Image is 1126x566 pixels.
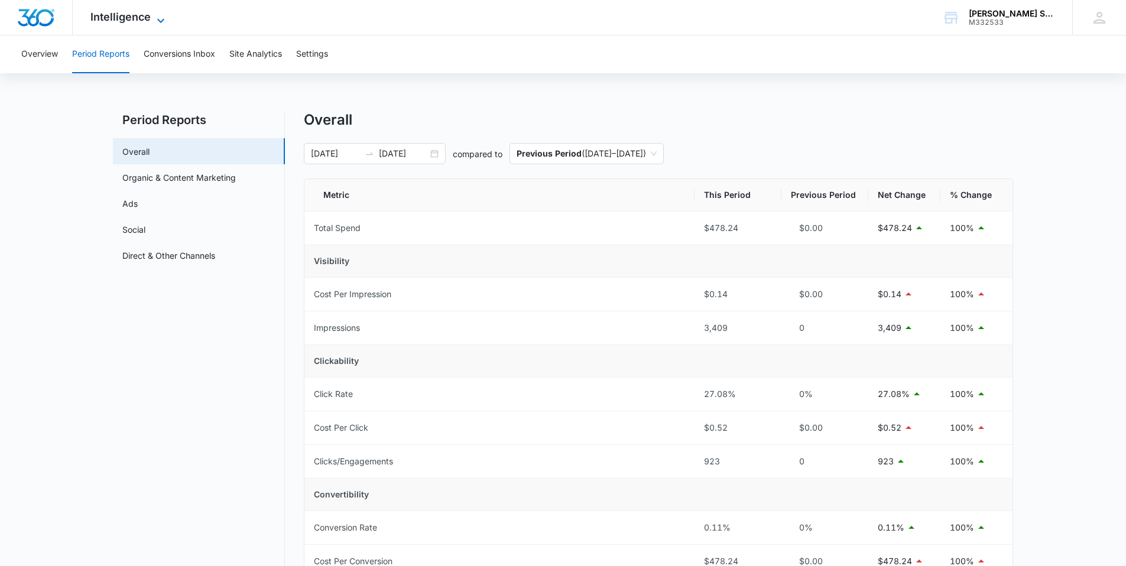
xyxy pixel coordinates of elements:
[695,179,781,212] th: This Period
[950,521,974,534] p: 100%
[704,455,772,468] div: 923
[296,35,328,73] button: Settings
[878,288,901,301] p: $0.14
[122,145,150,158] a: Overall
[122,223,145,236] a: Social
[878,321,901,334] p: 3,409
[365,149,374,158] span: swap-right
[940,179,1013,212] th: % Change
[791,455,859,468] div: 0
[72,35,129,73] button: Period Reports
[791,222,859,235] div: $0.00
[704,288,772,301] div: $0.14
[704,388,772,401] div: 27.08%
[791,421,859,434] div: $0.00
[314,321,360,334] div: Impressions
[704,521,772,534] div: 0.11%
[781,179,868,212] th: Previous Period
[144,35,215,73] button: Conversions Inbox
[314,288,391,301] div: Cost Per Impression
[122,249,215,262] a: Direct & Other Channels
[878,222,912,235] p: $478.24
[878,421,901,434] p: $0.52
[950,421,974,434] p: 100%
[950,455,974,468] p: 100%
[453,148,502,160] p: compared to
[304,479,1013,511] td: Convertibility
[704,321,772,334] div: 3,409
[122,171,236,184] a: Organic & Content Marketing
[314,388,353,401] div: Click Rate
[878,455,894,468] p: 923
[304,245,1013,278] td: Visibility
[517,144,657,164] span: ( [DATE] – [DATE] )
[868,179,940,212] th: Net Change
[791,388,859,401] div: 0%
[517,148,582,158] p: Previous Period
[878,388,910,401] p: 27.08%
[304,111,352,129] h1: Overall
[113,111,285,129] h2: Period Reports
[314,455,393,468] div: Clicks/Engagements
[365,149,374,158] span: to
[969,9,1055,18] div: account name
[950,288,974,301] p: 100%
[950,388,974,401] p: 100%
[969,18,1055,27] div: account id
[791,521,859,534] div: 0%
[90,11,151,23] span: Intelligence
[791,321,859,334] div: 0
[304,179,695,212] th: Metric
[311,147,360,160] input: Start date
[21,35,58,73] button: Overview
[304,345,1013,378] td: Clickability
[878,521,904,534] p: 0.11%
[791,288,859,301] div: $0.00
[314,222,361,235] div: Total Spend
[704,421,772,434] div: $0.52
[379,147,428,160] input: End date
[122,197,138,210] a: Ads
[704,222,772,235] div: $478.24
[950,222,974,235] p: 100%
[314,421,368,434] div: Cost Per Click
[314,521,377,534] div: Conversion Rate
[229,35,282,73] button: Site Analytics
[950,321,974,334] p: 100%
